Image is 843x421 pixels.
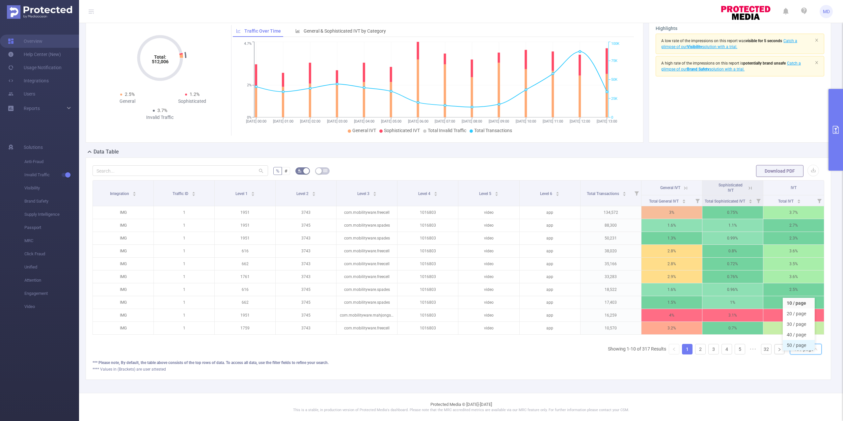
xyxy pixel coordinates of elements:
[797,198,801,202] div: Sort
[93,219,153,232] p: IMG
[611,59,617,63] tspan: 75K
[495,191,498,193] i: icon: caret-up
[748,198,752,200] i: icon: caret-up
[581,232,641,244] p: 50,231
[215,309,275,322] p: 1951
[687,67,709,71] b: Brand Safety
[669,344,679,354] li: Previous Page
[8,35,42,48] a: Overview
[520,245,580,257] p: app
[797,201,801,203] i: icon: caret-down
[93,232,153,244] p: IMG
[756,165,803,177] button: Download PDF
[215,270,275,283] p: 1761
[748,198,752,202] div: Sort
[815,38,819,42] i: icon: close
[641,258,702,270] p: 2.8%
[154,283,214,296] p: 1
[160,98,225,105] div: Sophisticated
[702,270,763,283] p: 0.76%
[641,322,702,334] p: 3.2%
[702,245,763,257] p: 0.8%
[95,98,160,105] div: General
[434,191,438,195] div: Sort
[543,119,563,124] tspan: [DATE] 11:00
[622,191,626,195] div: Sort
[337,283,397,296] p: com.mobilityware.spades
[581,245,641,257] p: 38,020
[702,206,763,219] p: 0.75%
[304,28,386,34] span: General & Sophisticated IVT by Category
[702,322,763,334] p: 0.7%
[312,193,315,195] i: icon: caret-down
[24,182,79,195] span: Visibility
[774,344,785,354] li: Next Page
[24,208,79,221] span: Supply Intelligence
[337,206,397,219] p: com.mobilityware.freecell
[520,219,580,232] p: app
[93,296,153,309] p: IMG
[24,195,79,208] span: Brand Safety
[708,344,719,354] li: 3
[235,191,249,196] span: Level 1
[337,219,397,232] p: com.mobilityware.spades
[337,245,397,257] p: com.mobilityware.freecell
[458,219,519,232] p: video
[298,169,302,173] i: icon: bg-colors
[815,61,819,65] i: icon: close
[516,119,536,124] tspan: [DATE] 10:00
[632,181,641,206] i: Filter menu
[295,29,300,33] i: icon: bar-chart
[581,206,641,219] p: 134,572
[215,322,275,334] p: 1759
[93,258,153,270] p: IMG
[435,119,455,124] tspan: [DATE] 07:00
[458,258,519,270] p: video
[623,193,626,195] i: icon: caret-down
[397,206,458,219] p: 1016803
[763,322,824,334] p: 3.9%
[24,234,79,247] span: MRC
[357,191,370,196] span: Level 3
[581,309,641,322] p: 16,259
[623,191,626,193] i: icon: caret-up
[373,191,376,193] i: icon: caret-up
[276,283,336,296] p: 3745
[381,119,401,124] tspan: [DATE] 05:00
[276,322,336,334] p: 3743
[641,219,702,232] p: 1.6%
[215,258,275,270] p: 662
[763,219,824,232] p: 2.7%
[132,191,136,193] i: icon: caret-up
[312,191,316,195] div: Sort
[458,296,519,309] p: video
[354,119,374,124] tspan: [DATE] 04:00
[397,283,458,296] p: 1016803
[641,296,702,309] p: 1.5%
[79,393,843,421] footer: Protected Media © [DATE]-[DATE]
[520,206,580,219] p: app
[244,42,252,46] tspan: 4.7%
[93,270,153,283] p: IMG
[748,201,752,203] i: icon: caret-down
[739,39,782,43] span: was
[397,296,458,309] p: 1016803
[581,296,641,309] p: 17,403
[24,287,79,300] span: Engagement
[276,206,336,219] p: 3743
[154,258,214,270] p: 1
[608,344,666,354] li: Showing 1-10 of 317 Results
[815,37,819,44] button: icon: close
[661,39,738,43] span: A low rate of the impressions on this report
[251,191,255,193] i: icon: caret-up
[581,258,641,270] p: 35,166
[815,195,824,206] i: Filter menu
[581,283,641,296] p: 18,522
[520,309,580,322] p: app
[611,97,617,101] tspan: 25K
[337,270,397,283] p: com.mobilityware.freecell
[192,193,196,195] i: icon: caret-down
[587,191,620,196] span: Total Transactions
[458,232,519,244] p: video
[695,344,706,354] li: 2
